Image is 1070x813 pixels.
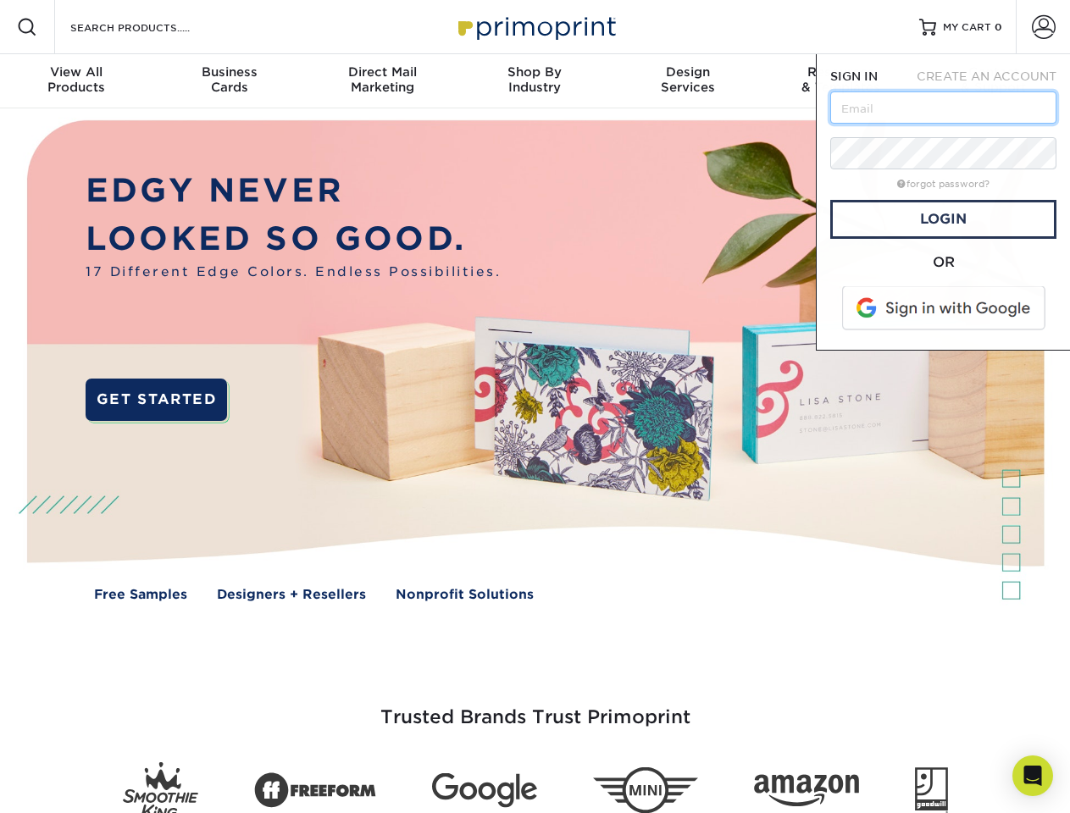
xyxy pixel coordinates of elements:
[451,8,620,45] img: Primoprint
[152,64,305,95] div: Cards
[764,54,917,108] a: Resources& Templates
[458,54,611,108] a: Shop ByIndustry
[40,666,1031,749] h3: Trusted Brands Trust Primoprint
[943,20,991,35] span: MY CART
[995,21,1002,33] span: 0
[612,54,764,108] a: DesignServices
[754,775,859,807] img: Amazon
[830,252,1056,273] div: OR
[764,64,917,95] div: & Templates
[94,585,187,605] a: Free Samples
[917,69,1056,83] span: CREATE AN ACCOUNT
[69,17,234,37] input: SEARCH PRODUCTS.....
[217,585,366,605] a: Designers + Resellers
[306,54,458,108] a: Direct MailMarketing
[830,91,1056,124] input: Email
[897,179,990,190] a: forgot password?
[432,773,537,808] img: Google
[306,64,458,80] span: Direct Mail
[152,54,305,108] a: BusinessCards
[830,200,1056,239] a: Login
[764,64,917,80] span: Resources
[86,263,501,282] span: 17 Different Edge Colors. Endless Possibilities.
[830,69,878,83] span: SIGN IN
[458,64,611,95] div: Industry
[86,215,501,263] p: LOOKED SO GOOD.
[612,64,764,80] span: Design
[86,167,501,215] p: EDGY NEVER
[152,64,305,80] span: Business
[306,64,458,95] div: Marketing
[458,64,611,80] span: Shop By
[612,64,764,95] div: Services
[915,767,948,813] img: Goodwill
[1012,755,1053,796] div: Open Intercom Messenger
[396,585,534,605] a: Nonprofit Solutions
[86,379,227,421] a: GET STARTED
